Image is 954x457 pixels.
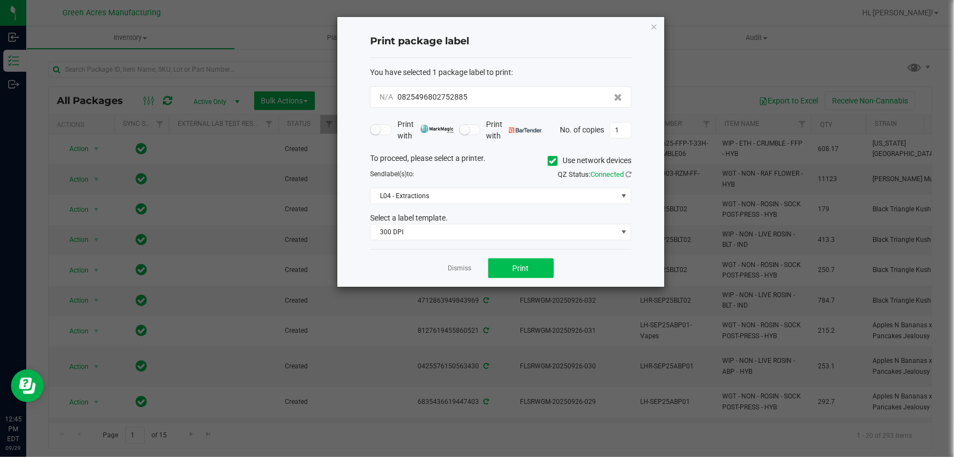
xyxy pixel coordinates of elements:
[420,125,454,133] img: mark_magic_cybra.png
[371,224,617,240] span: 300 DPI
[486,119,542,142] span: Print with
[370,67,631,78] div: :
[590,170,624,178] span: Connected
[397,92,467,101] span: 0825496802752885
[362,212,640,224] div: Select a label template.
[370,68,511,77] span: You have selected 1 package label to print
[513,264,529,273] span: Print
[370,34,631,49] h4: Print package label
[488,258,554,278] button: Print
[371,188,617,204] span: L04 - Extractions
[558,170,631,178] span: QZ Status:
[11,369,44,402] iframe: Resource center
[560,125,604,134] span: No. of copies
[379,92,393,101] span: N/A
[448,264,472,273] a: Dismiss
[509,128,542,133] img: bartender.png
[397,119,454,142] span: Print with
[385,170,407,178] span: label(s)
[370,170,414,178] span: Send to:
[548,155,631,166] label: Use network devices
[362,153,640,169] div: To proceed, please select a printer.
